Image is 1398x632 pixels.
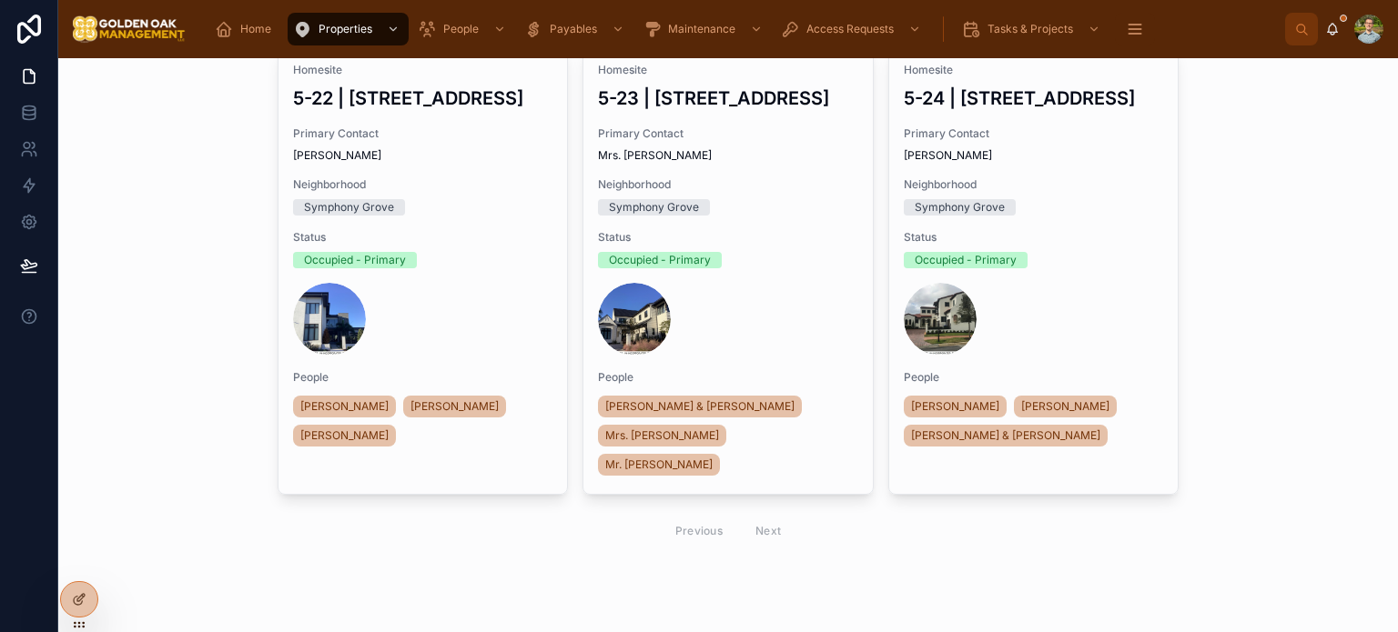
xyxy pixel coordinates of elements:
[519,13,633,45] a: Payables
[598,148,858,163] span: Mrs. [PERSON_NAME]
[278,47,569,495] a: Homesite5-22 | [STREET_ADDRESS]Primary Contact[PERSON_NAME]NeighborhoodSymphony GroveStatusOccupi...
[911,399,999,414] span: [PERSON_NAME]
[904,148,1164,163] span: [PERSON_NAME]
[200,9,1285,49] div: scrollable content
[550,22,597,36] span: Payables
[443,22,479,36] span: People
[1021,399,1109,414] span: [PERSON_NAME]
[957,13,1109,45] a: Tasks & Projects
[403,396,506,417] a: [PERSON_NAME]
[293,63,553,77] span: Homesite
[293,177,553,192] span: Neighborhood
[293,230,553,245] span: Status
[775,13,930,45] a: Access Requests
[598,454,720,476] a: Mr. [PERSON_NAME]
[304,252,406,268] div: Occupied - Primary
[1014,396,1117,417] a: [PERSON_NAME]
[598,85,858,112] h3: 5-23 | [STREET_ADDRESS]
[988,22,1073,36] span: Tasks & Projects
[598,126,858,141] span: Primary Contact
[605,399,795,414] span: [PERSON_NAME] & [PERSON_NAME]
[904,126,1164,141] span: Primary Contact
[637,13,772,45] a: Maintenance
[668,22,735,36] span: Maintenance
[598,230,858,245] span: Status
[915,252,1017,268] div: Occupied - Primary
[412,13,515,45] a: People
[209,13,284,45] a: Home
[300,428,389,443] span: [PERSON_NAME]
[598,370,858,385] span: People
[904,230,1164,245] span: Status
[911,428,1100,443] span: [PERSON_NAME] & [PERSON_NAME]
[293,396,396,417] a: [PERSON_NAME]
[598,63,858,77] span: Homesite
[582,47,874,495] a: Homesite5-23 | [STREET_ADDRESS]Primary ContactMrs. [PERSON_NAME]NeighborhoodSymphony GroveStatusO...
[288,13,409,45] a: Properties
[293,126,553,141] span: Primary Contact
[598,177,858,192] span: Neighborhood
[598,425,726,446] a: Mrs. [PERSON_NAME]
[888,47,1180,495] a: Homesite5-24 | [STREET_ADDRESS]Primary Contact[PERSON_NAME]NeighborhoodSymphony GroveStatusOccupi...
[904,177,1164,192] span: Neighborhood
[605,457,713,472] span: Mr. [PERSON_NAME]
[904,63,1164,77] span: Homesite
[73,15,186,44] img: App logo
[904,396,1007,417] a: [PERSON_NAME]
[598,396,802,417] a: [PERSON_NAME] & [PERSON_NAME]
[300,399,389,414] span: [PERSON_NAME]
[904,85,1164,112] h3: 5-24 | [STREET_ADDRESS]
[609,252,711,268] div: Occupied - Primary
[806,22,894,36] span: Access Requests
[304,199,394,216] div: Symphony Grove
[410,399,499,414] span: [PERSON_NAME]
[605,428,719,443] span: Mrs. [PERSON_NAME]
[293,85,553,112] h3: 5-22 | [STREET_ADDRESS]
[293,148,553,163] span: [PERSON_NAME]
[240,22,271,36] span: Home
[293,425,396,446] a: [PERSON_NAME]
[915,199,1005,216] div: Symphony Grove
[293,370,553,385] span: People
[904,370,1164,385] span: People
[609,199,699,216] div: Symphony Grove
[904,425,1108,446] a: [PERSON_NAME] & [PERSON_NAME]
[319,22,372,36] span: Properties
